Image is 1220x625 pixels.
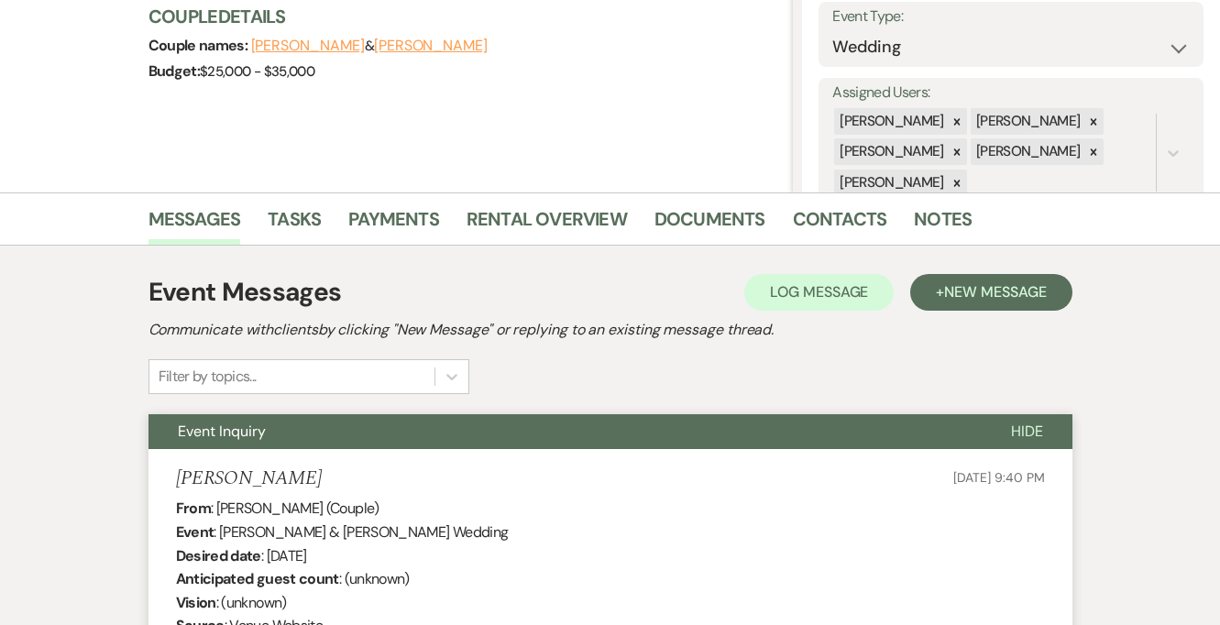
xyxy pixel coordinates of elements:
[148,204,241,245] a: Messages
[832,4,1190,30] label: Event Type:
[148,319,1072,341] h2: Communicate with clients by clicking "New Message" or replying to an existing message thread.
[176,499,211,518] b: From
[176,546,261,565] b: Desired date
[982,414,1072,449] button: Hide
[159,366,257,388] div: Filter by topics...
[251,37,488,55] span: &
[834,108,947,135] div: [PERSON_NAME]
[944,282,1046,302] span: New Message
[374,38,488,53] button: [PERSON_NAME]
[914,204,972,245] a: Notes
[793,204,887,245] a: Contacts
[348,204,439,245] a: Payments
[148,273,342,312] h1: Event Messages
[251,38,365,53] button: [PERSON_NAME]
[176,569,339,588] b: Anticipated guest count
[832,80,1190,106] label: Assigned Users:
[176,467,322,490] h5: [PERSON_NAME]
[268,204,321,245] a: Tasks
[148,61,201,81] span: Budget:
[200,62,314,81] span: $25,000 - $35,000
[178,422,266,441] span: Event Inquiry
[770,282,868,302] span: Log Message
[148,414,982,449] button: Event Inquiry
[176,522,214,542] b: Event
[834,170,947,196] div: [PERSON_NAME]
[467,204,627,245] a: Rental Overview
[148,36,251,55] span: Couple names:
[971,138,1083,165] div: [PERSON_NAME]
[176,593,216,612] b: Vision
[971,108,1083,135] div: [PERSON_NAME]
[834,138,947,165] div: [PERSON_NAME]
[953,469,1044,486] span: [DATE] 9:40 PM
[910,274,1072,311] button: +New Message
[744,274,894,311] button: Log Message
[148,4,775,29] h3: Couple Details
[654,204,765,245] a: Documents
[1011,422,1043,441] span: Hide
